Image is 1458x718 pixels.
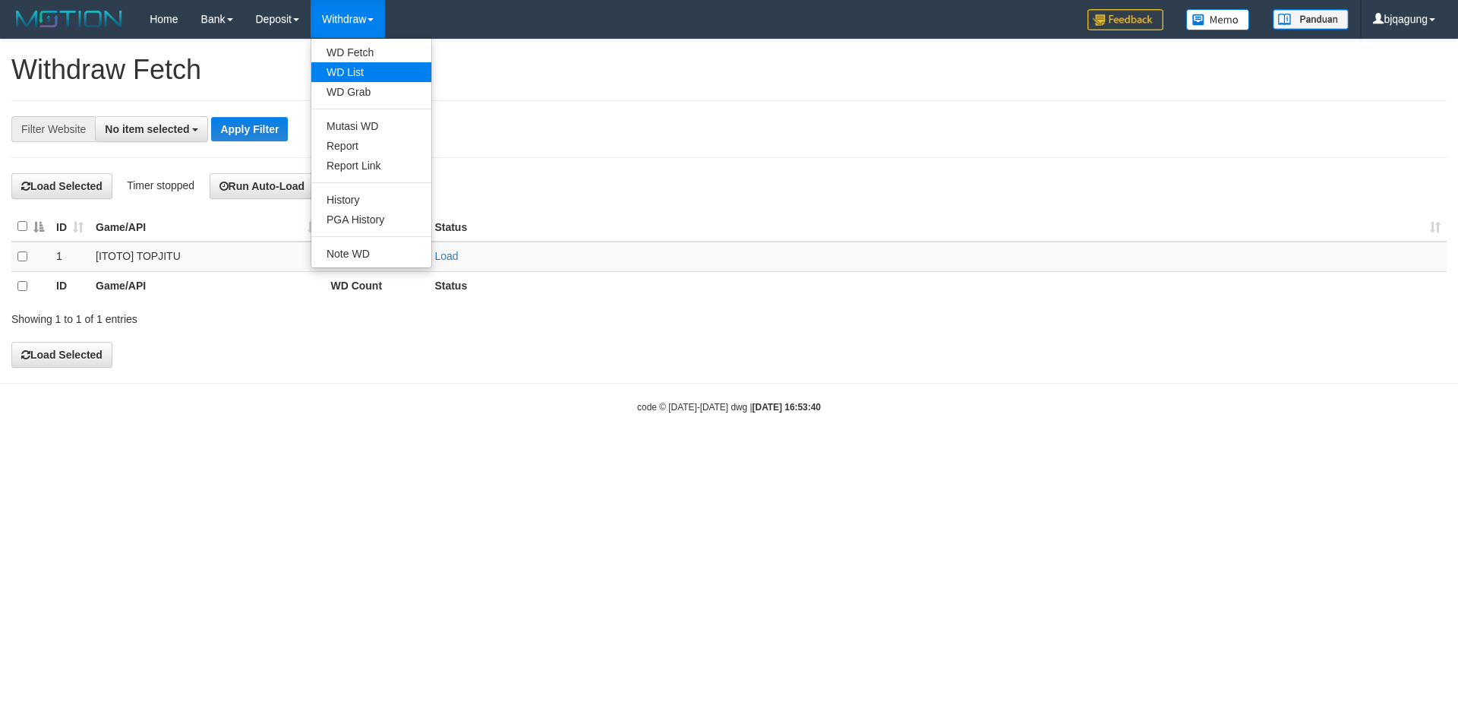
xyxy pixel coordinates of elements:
[324,271,428,301] th: WD Count
[311,116,431,136] a: Mutasi WD
[105,123,189,135] span: No item selected
[11,342,112,368] button: Load Selected
[95,116,208,142] button: No item selected
[90,212,324,242] th: Game/API: activate to sort column ascending
[311,62,431,82] a: WD List
[11,173,112,199] button: Load Selected
[753,402,821,413] strong: [DATE] 16:53:40
[311,244,431,264] a: Note WD
[311,136,431,156] a: Report
[211,117,288,141] button: Apply Filter
[311,210,431,229] a: PGA History
[428,271,1447,301] th: Status
[90,271,324,301] th: Game/API
[311,43,431,62] a: WD Fetch
[637,402,821,413] small: code © [DATE]-[DATE] dwg |
[1273,9,1349,30] img: panduan.png
[434,250,458,262] a: Load
[210,173,315,199] button: Run Auto-Load
[11,55,1447,85] h1: Withdraw Fetch
[50,212,90,242] th: ID: activate to sort column ascending
[127,179,194,191] span: Timer stopped
[50,242,90,272] td: 1
[50,271,90,301] th: ID
[1186,9,1250,30] img: Button%20Memo.svg
[11,116,95,142] div: Filter Website
[11,8,127,30] img: MOTION_logo.png
[311,156,431,176] a: Report Link
[90,242,324,272] td: [ITOTO] TOPJITU
[1087,9,1163,30] img: Feedback.jpg
[311,190,431,210] a: History
[428,212,1447,242] th: Status: activate to sort column ascending
[311,82,431,102] a: WD Grab
[11,305,596,327] div: Showing 1 to 1 of 1 entries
